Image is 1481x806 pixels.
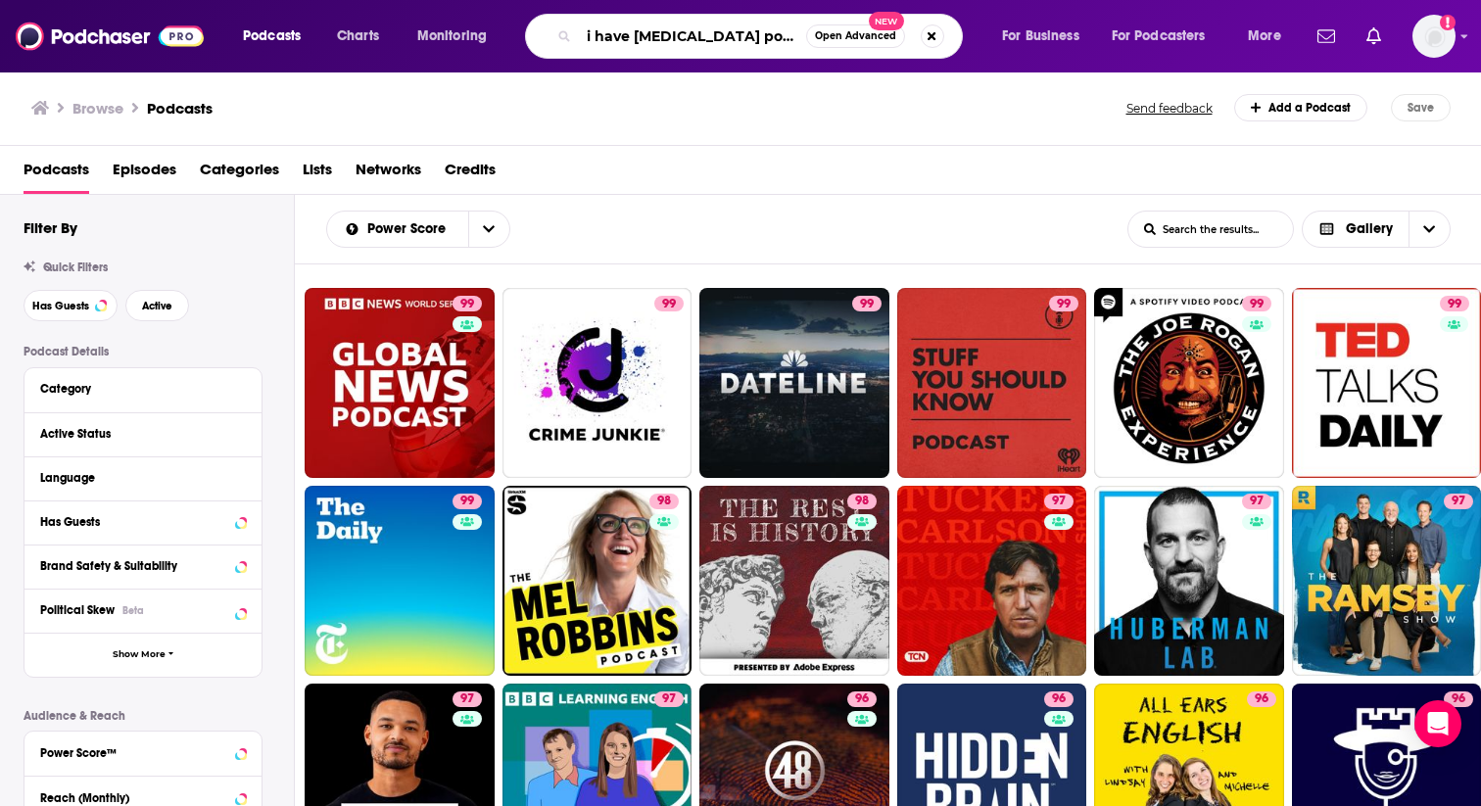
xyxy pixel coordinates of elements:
[1002,23,1079,50] span: For Business
[40,597,246,622] button: Political SkewBeta
[1310,20,1343,53] a: Show notifications dropdown
[337,23,379,50] span: Charts
[1052,492,1066,511] span: 97
[1302,211,1452,248] button: Choose View
[860,295,874,314] span: 99
[662,689,676,709] span: 97
[453,691,482,707] a: 97
[1452,492,1465,511] span: 97
[1094,486,1284,676] a: 97
[1391,94,1451,121] button: Save
[113,154,176,194] a: Episodes
[445,154,496,194] span: Credits
[1112,23,1206,50] span: For Podcasters
[326,211,510,248] h2: Choose List sort
[988,21,1104,52] button: open menu
[40,553,246,578] button: Brand Safety & Suitability
[243,23,301,50] span: Podcasts
[16,18,204,55] img: Podchaser - Follow, Share and Rate Podcasts
[24,709,263,723] p: Audience & Reach
[32,301,89,311] span: Has Guests
[1250,295,1264,314] span: 99
[1412,15,1456,58] button: Show profile menu
[1094,288,1284,478] a: 99
[24,633,262,677] button: Show More
[699,288,889,478] a: 99
[1049,296,1078,311] a: 99
[147,99,213,118] a: Podcasts
[24,290,118,321] button: Has Guests
[40,515,229,529] div: Has Guests
[367,222,453,236] span: Power Score
[125,290,189,321] button: Active
[855,492,869,511] span: 98
[327,222,468,236] button: open menu
[142,301,172,311] span: Active
[324,21,391,52] a: Charts
[806,24,905,48] button: Open AdvancedNew
[1448,295,1461,314] span: 99
[897,288,1087,478] a: 99
[544,14,981,59] div: Search podcasts, credits, & more...
[649,494,679,509] a: 98
[1444,691,1473,707] a: 96
[460,295,474,314] span: 99
[417,23,487,50] span: Monitoring
[460,492,474,511] span: 99
[303,154,332,194] a: Lists
[40,559,229,573] div: Brand Safety & Suitability
[305,486,495,676] a: 99
[1412,15,1456,58] span: Logged in as KevinZ
[662,295,676,314] span: 99
[460,689,474,709] span: 97
[40,382,233,396] div: Category
[40,739,246,764] button: Power Score™
[1099,21,1234,52] button: open menu
[356,154,421,194] a: Networks
[40,471,233,485] div: Language
[1057,295,1071,314] span: 99
[1052,689,1066,709] span: 96
[40,603,115,617] span: Political Skew
[579,21,806,52] input: Search podcasts, credits, & more...
[1359,20,1389,53] a: Show notifications dropdown
[229,21,326,52] button: open menu
[122,604,144,617] div: Beta
[1255,689,1268,709] span: 96
[1250,492,1264,511] span: 97
[1452,689,1465,709] span: 96
[404,21,512,52] button: open menu
[40,791,229,805] div: Reach (Monthly)
[1044,691,1074,707] a: 96
[305,288,495,478] a: 99
[654,691,684,707] a: 97
[1248,23,1281,50] span: More
[40,376,246,401] button: Category
[847,691,877,707] a: 96
[453,296,482,311] a: 99
[24,154,89,194] a: Podcasts
[1242,296,1271,311] a: 99
[24,345,263,358] p: Podcast Details
[40,427,233,441] div: Active Status
[815,31,896,41] span: Open Advanced
[468,212,509,247] button: open menu
[40,421,246,446] button: Active Status
[1440,15,1456,30] svg: Add a profile image
[113,649,166,660] span: Show More
[502,288,693,478] a: 99
[1346,222,1393,236] span: Gallery
[657,492,671,511] span: 98
[869,12,904,30] span: New
[1247,691,1276,707] a: 96
[852,296,882,311] a: 99
[40,465,246,490] button: Language
[1121,100,1218,117] button: Send feedback
[1440,296,1469,311] a: 99
[40,746,229,760] div: Power Score™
